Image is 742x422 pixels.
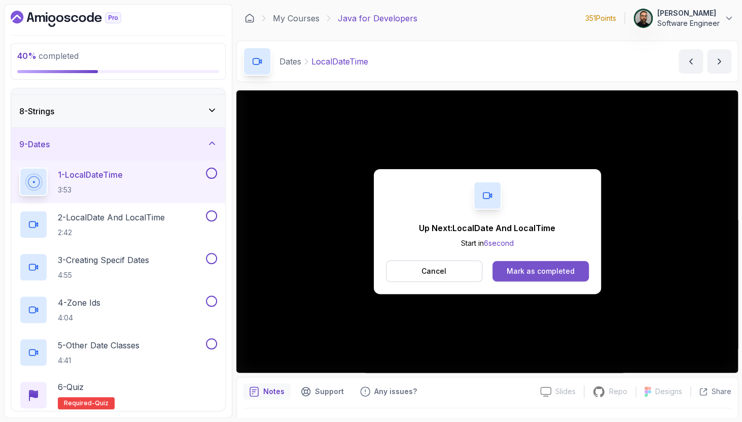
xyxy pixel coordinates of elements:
[64,399,95,407] span: Required-
[58,169,123,181] p: 1 - LocalDateTime
[657,18,720,28] p: Software Engineer
[58,297,100,309] p: 4 - Zone Ids
[19,210,217,239] button: 2-LocalDate And LocalTime2:42
[263,386,285,397] p: Notes
[243,383,291,400] button: notes button
[58,339,139,351] p: 5 - Other Date Classes
[315,386,344,397] p: Support
[374,386,417,397] p: Any issues?
[11,95,225,127] button: 8-Strings
[507,266,575,276] div: Mark as completed
[273,12,320,24] a: My Courses
[609,386,627,397] p: Repo
[555,386,576,397] p: Slides
[58,254,149,266] p: 3 - Creating Specif Dates
[11,11,145,27] a: Dashboard
[657,8,720,18] p: [PERSON_NAME]
[633,8,734,28] button: user profile image[PERSON_NAME]Software Engineer
[354,383,423,400] button: Feedback button
[58,211,165,223] p: 2 - LocalDate And LocalTime
[338,12,417,24] p: Java for Developers
[707,49,731,74] button: next content
[19,105,54,117] h3: 8 - Strings
[95,399,109,407] span: quiz
[19,338,217,367] button: 5-Other Date Classes4:41
[244,13,255,23] a: Dashboard
[58,228,165,238] p: 2:42
[58,313,100,323] p: 4:04
[58,381,84,393] p: 6 - Quiz
[19,138,50,150] h3: 9 - Dates
[58,270,149,280] p: 4:55
[492,261,588,281] button: Mark as completed
[655,386,682,397] p: Designs
[19,381,217,409] button: 6-QuizRequired-quiz
[419,238,555,248] p: Start in
[58,185,123,195] p: 3:53
[421,266,446,276] p: Cancel
[17,51,37,61] span: 40 %
[19,168,217,196] button: 1-LocalDateTime3:53
[295,383,350,400] button: Support button
[17,51,79,61] span: completed
[679,49,703,74] button: previous content
[11,128,225,160] button: 9-Dates
[419,222,555,234] p: Up Next: LocalDate And LocalTime
[712,386,731,397] p: Share
[484,239,514,247] span: 6 second
[585,13,616,23] p: 351 Points
[236,90,738,373] iframe: 1 - LocalDateTime
[386,261,483,282] button: Cancel
[279,55,301,68] p: Dates
[633,9,653,28] img: user profile image
[19,296,217,324] button: 4-Zone Ids4:04
[19,253,217,281] button: 3-Creating Specif Dates4:55
[690,386,731,397] button: Share
[311,55,368,68] p: LocalDateTime
[58,355,139,366] p: 4:41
